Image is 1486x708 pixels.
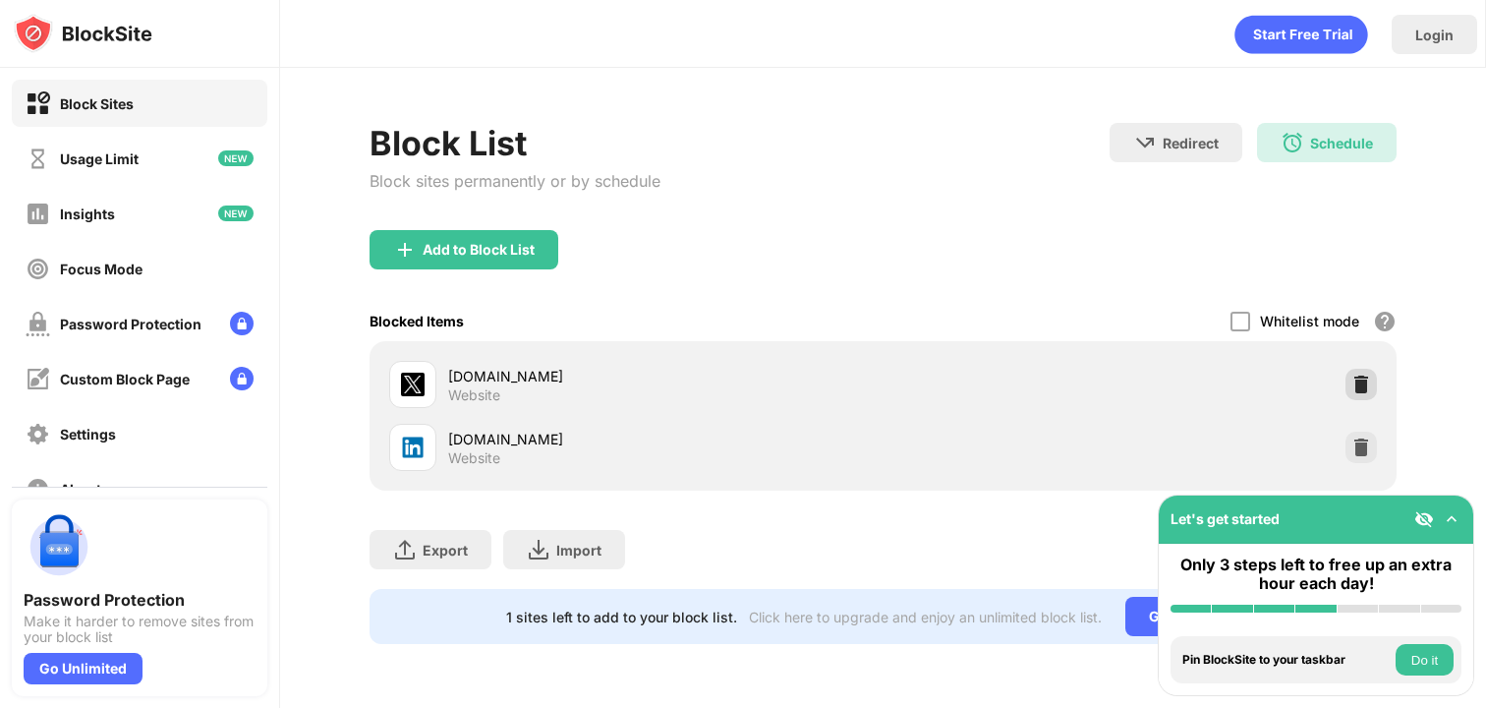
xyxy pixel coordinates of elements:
[60,95,134,112] div: Block Sites
[60,426,116,442] div: Settings
[370,123,660,163] div: Block List
[60,316,201,332] div: Password Protection
[24,653,143,684] div: Go Unlimited
[26,147,50,171] img: time-usage-off.svg
[1182,653,1391,667] div: Pin BlockSite to your taskbar
[448,429,884,449] div: [DOMAIN_NAME]
[26,91,50,116] img: block-on.svg
[60,481,101,498] div: About
[1260,313,1359,329] div: Whitelist mode
[14,14,152,53] img: logo-blocksite.svg
[401,373,425,396] img: favicons
[1442,509,1461,529] img: omni-setup-toggle.svg
[1234,15,1368,54] div: animation
[26,477,50,501] img: about-off.svg
[26,257,50,281] img: focus-off.svg
[1171,556,1461,593] div: Only 3 steps left to free up an extra hour each day!
[230,312,254,335] img: lock-menu.svg
[60,371,190,387] div: Custom Block Page
[24,614,256,645] div: Make it harder to remove sites from your block list
[448,386,500,404] div: Website
[370,313,464,329] div: Blocked Items
[60,206,115,222] div: Insights
[1171,510,1280,527] div: Let's get started
[1310,135,1373,151] div: Schedule
[1415,27,1454,43] div: Login
[423,242,535,258] div: Add to Block List
[26,422,50,446] img: settings-off.svg
[448,449,500,467] div: Website
[230,367,254,390] img: lock-menu.svg
[423,542,468,559] div: Export
[26,312,50,336] img: password-protection-off.svg
[60,150,139,167] div: Usage Limit
[556,542,601,559] div: Import
[1125,597,1260,636] div: Go Unlimited
[26,367,50,391] img: customize-block-page-off.svg
[506,609,737,625] div: 1 sites left to add to your block list.
[1414,509,1434,529] img: eye-not-visible.svg
[401,436,425,459] img: favicons
[370,171,660,191] div: Block sites permanently or by schedule
[24,590,256,610] div: Password Protection
[448,366,884,386] div: [DOMAIN_NAME]
[26,202,50,226] img: insights-off.svg
[218,206,254,221] img: new-icon.svg
[24,511,94,582] img: push-password-protection.svg
[1396,644,1454,676] button: Do it
[60,261,143,277] div: Focus Mode
[749,609,1102,625] div: Click here to upgrade and enjoy an unlimited block list.
[218,150,254,166] img: new-icon.svg
[1163,135,1219,151] div: Redirect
